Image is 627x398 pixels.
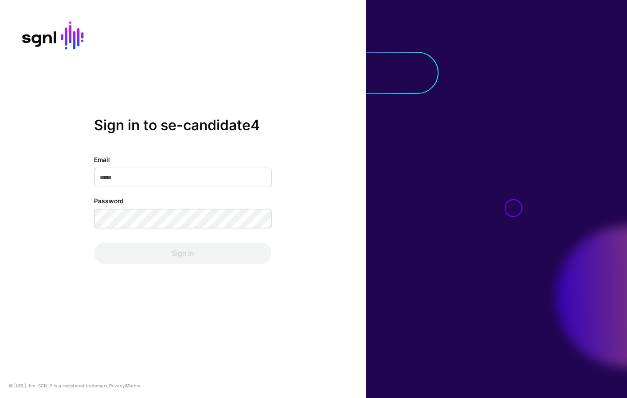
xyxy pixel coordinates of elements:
[109,383,125,388] a: Privacy
[9,382,140,389] div: © [URL], Inc. SGNL® is a registered trademark. &
[94,116,271,133] h2: Sign in to se-candidate4
[94,155,110,164] label: Email
[127,383,140,388] a: Terms
[94,196,124,205] label: Password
